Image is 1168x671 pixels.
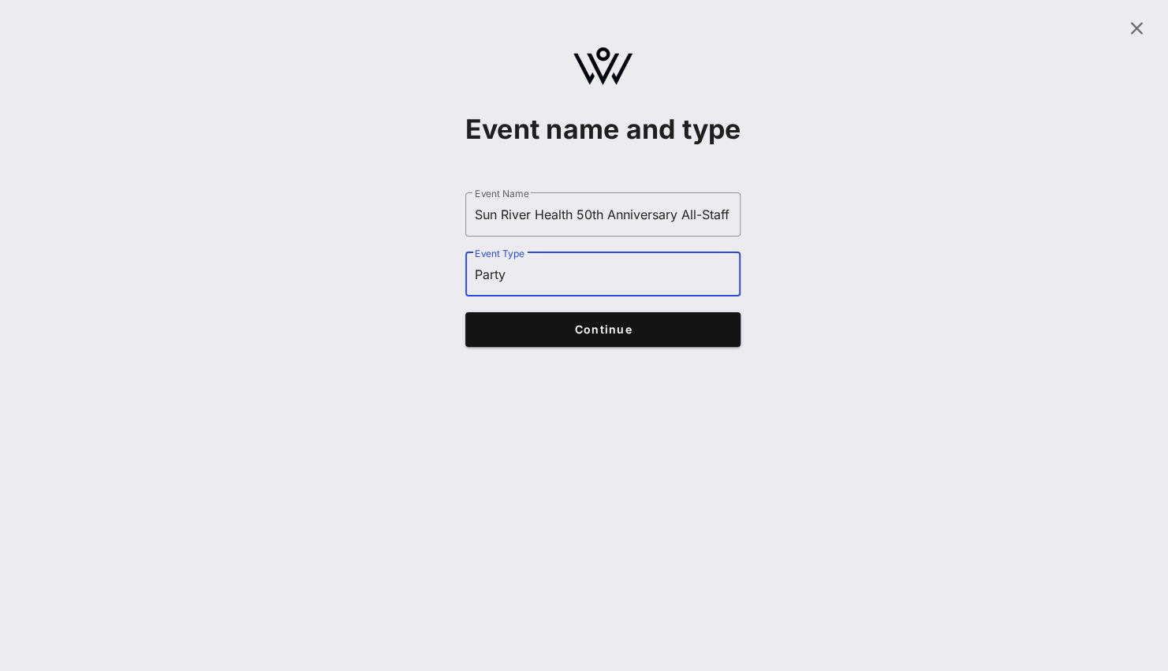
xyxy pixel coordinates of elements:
[475,188,528,199] label: Event Name
[475,262,732,287] input: Event Type
[475,248,524,259] label: Event Type
[480,322,726,336] span: Continue
[465,114,741,145] h1: Event name and type
[465,312,741,347] button: Continue
[573,47,633,85] img: logo.svg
